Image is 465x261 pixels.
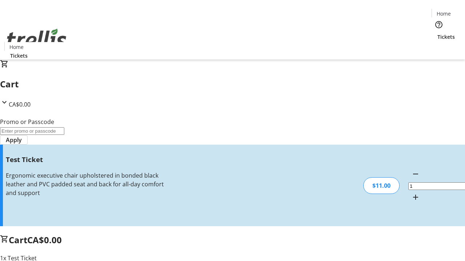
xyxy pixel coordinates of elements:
button: Decrement by one [408,167,423,181]
span: CA$0.00 [27,234,62,246]
h3: Test Ticket [6,154,165,165]
span: Tickets [10,52,28,59]
a: Tickets [4,52,33,59]
a: Home [432,10,455,17]
div: $11.00 [363,177,400,194]
button: Cart [432,41,446,55]
span: Home [437,10,451,17]
button: Help [432,17,446,32]
div: Ergonomic executive chair upholstered in bonded black leather and PVC padded seat and back for al... [6,171,165,197]
button: Increment by one [408,190,423,204]
span: CA$0.00 [9,100,31,108]
img: Orient E2E Organization iJa9XckSpf's Logo [4,21,69,57]
span: Apply [6,136,22,144]
a: Home [5,43,28,51]
a: Tickets [432,33,461,41]
span: Home [9,43,24,51]
span: Tickets [437,33,455,41]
